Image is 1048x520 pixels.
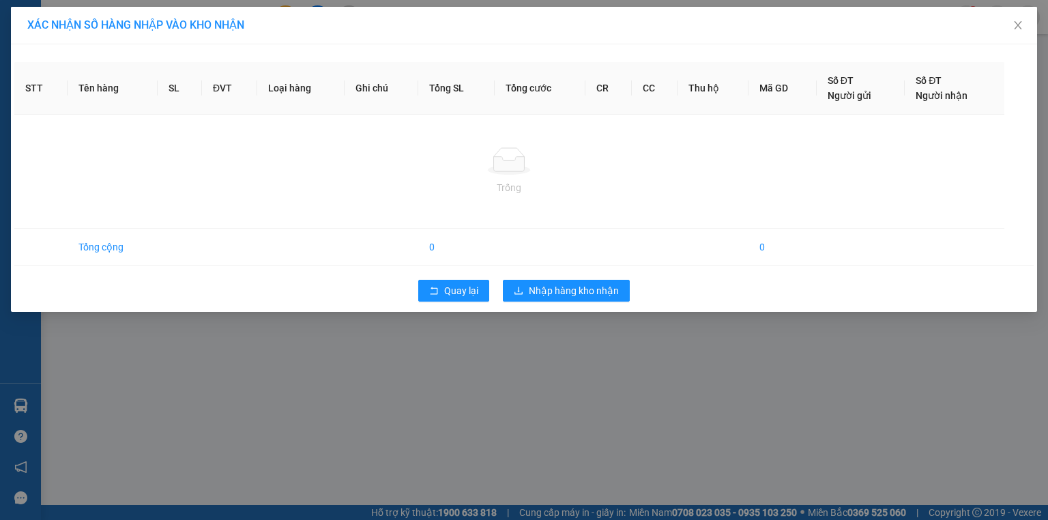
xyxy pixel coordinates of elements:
[529,283,619,298] span: Nhập hàng kho nhận
[429,286,439,297] span: rollback
[748,229,817,266] td: 0
[828,75,854,86] span: Số ĐT
[495,62,585,115] th: Tổng cước
[632,62,678,115] th: CC
[678,62,748,115] th: Thu hộ
[257,62,345,115] th: Loại hàng
[1013,20,1023,31] span: close
[503,280,630,302] button: downloadNhập hàng kho nhận
[68,229,158,266] td: Tổng cộng
[748,62,817,115] th: Mã GD
[14,62,68,115] th: STT
[418,229,495,266] td: 0
[999,7,1037,45] button: Close
[514,286,523,297] span: download
[27,18,244,31] span: XÁC NHẬN SỐ HÀNG NHẬP VÀO KHO NHẬN
[828,90,871,101] span: Người gửi
[418,62,495,115] th: Tổng SL
[418,280,489,302] button: rollbackQuay lại
[202,62,257,115] th: ĐVT
[444,283,478,298] span: Quay lại
[916,75,942,86] span: Số ĐT
[585,62,631,115] th: CR
[25,180,993,195] div: Trống
[345,62,418,115] th: Ghi chú
[68,62,158,115] th: Tên hàng
[158,62,202,115] th: SL
[916,90,967,101] span: Người nhận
